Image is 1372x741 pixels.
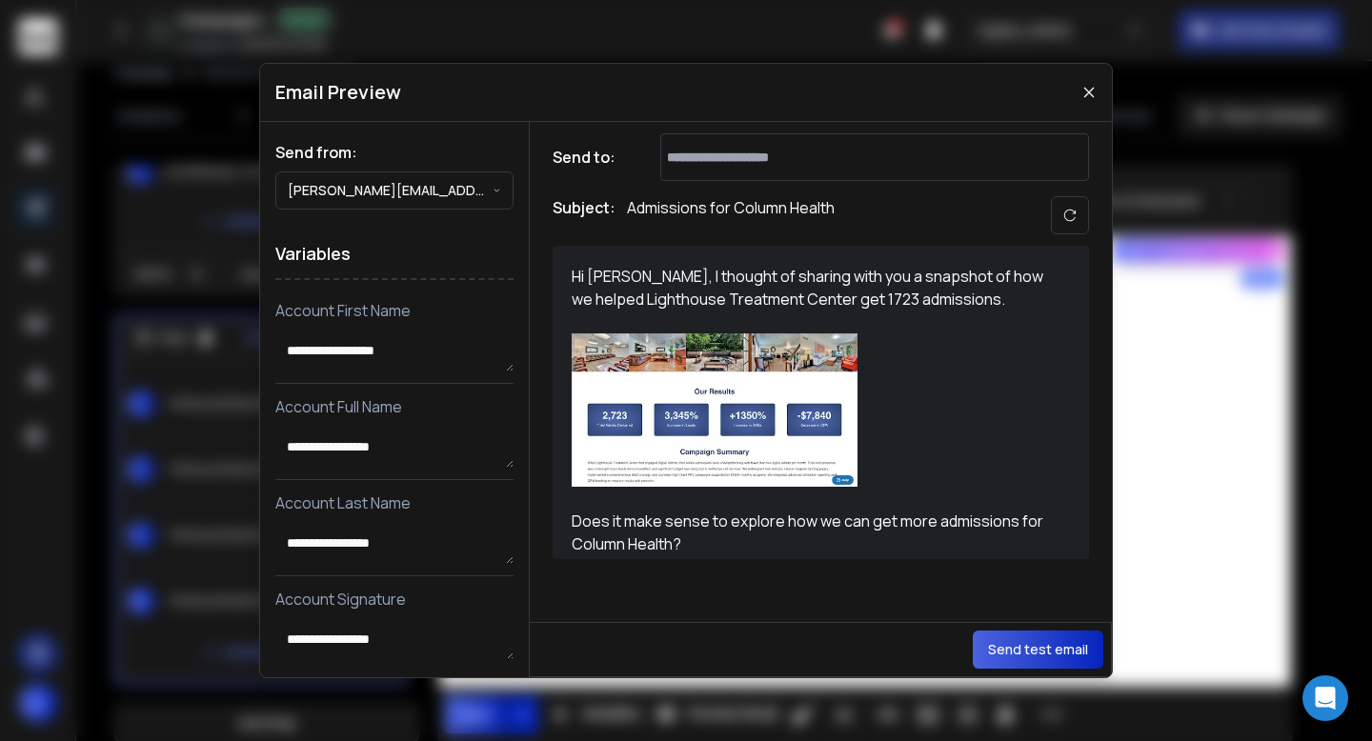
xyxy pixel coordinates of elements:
[275,395,514,418] p: Account Full Name
[572,510,1048,555] div: Does it make sense to explore how we can get more admissions for Column Health?
[275,229,514,280] h1: Variables
[973,631,1103,669] button: Send test email
[275,299,514,322] p: Account First Name
[553,146,629,169] h1: Send to:
[275,79,401,106] h1: Email Preview
[1302,675,1348,721] div: Open Intercom Messenger
[275,491,514,514] p: Account Last Name
[553,196,615,234] h1: Subject:
[275,588,514,611] p: Account Signature
[288,181,493,200] p: [PERSON_NAME][EMAIL_ADDRESS][PERSON_NAME][DOMAIN_NAME]
[627,196,835,234] p: Admissions for Column Health
[572,265,1048,310] div: Hi [PERSON_NAME], I thought of sharing with you a snapshot of how we helped Lighthouse Treatment ...
[275,141,514,164] h1: Send from:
